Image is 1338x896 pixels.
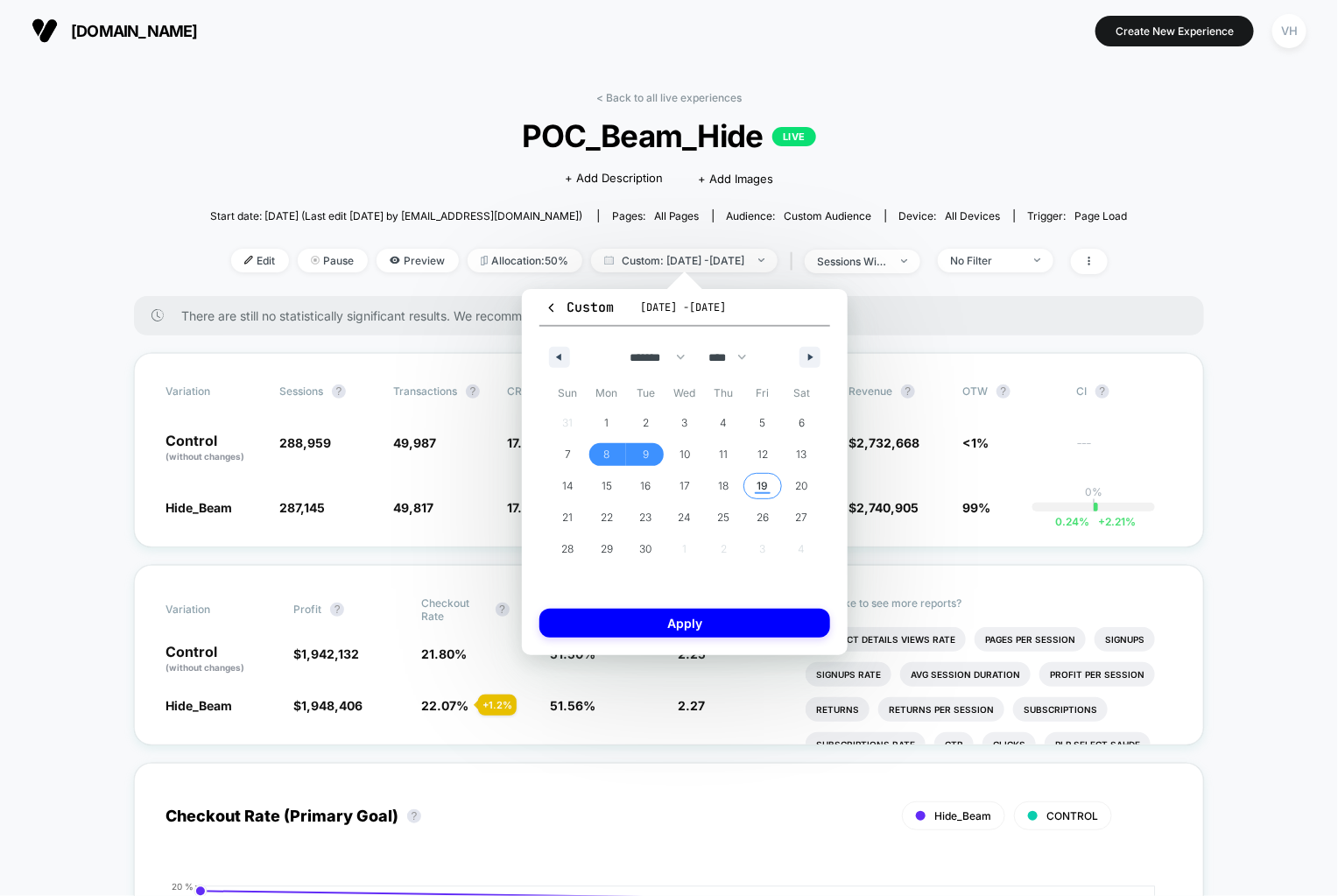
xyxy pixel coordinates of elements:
[885,209,1014,222] span: Device:
[26,17,203,45] button: [DOMAIN_NAME]
[588,470,627,502] button: 15
[743,407,783,439] button: 5
[257,117,1082,154] span: POC_Beam_Hide
[165,645,276,674] p: Control
[293,698,363,713] span: $
[975,627,1086,652] li: Pages Per Session
[1046,809,1098,822] span: CONTROL
[962,385,1059,399] span: OTW
[934,809,991,822] span: Hide_Beam
[602,470,612,502] span: 15
[165,662,244,673] span: (without changes)
[639,502,651,533] span: 23
[1076,438,1173,463] span: ---
[946,209,1001,222] span: all devices
[806,662,891,687] li: Signups Rate
[772,127,816,146] p: LIVE
[181,308,1169,323] span: There are still no statistically significant results. We recommend waiting a few more days
[786,249,805,274] span: |
[562,502,573,533] span: 21
[797,439,807,470] span: 13
[962,500,990,515] span: 99%
[407,809,421,823] button: ?
[588,439,627,470] button: 8
[1092,498,1095,511] p: |
[279,385,323,398] span: Sessions
[1076,385,1173,399] span: CI
[550,698,595,713] span: 51.56 %
[678,502,691,533] span: 24
[704,379,743,407] span: Thu
[393,435,436,450] span: 49,987
[311,256,320,265] img: end
[603,439,609,470] span: 8
[849,500,919,515] span: $
[640,300,726,314] span: [DATE] - [DATE]
[856,435,919,450] span: 2,732,668
[422,646,468,661] span: 21.80 %
[612,209,700,222] div: Pages:
[806,732,926,757] li: Subscriptions Rate
[604,407,609,439] span: 1
[806,596,1173,610] p: Would like to see more reports?
[640,470,651,502] span: 16
[601,533,613,565] span: 29
[849,385,892,398] span: Revenue
[548,439,588,470] button: 7
[165,698,232,713] span: Hide_Beam
[654,209,700,222] span: all pages
[301,646,359,661] span: 1,942,132
[244,256,253,265] img: edit
[782,502,821,533] button: 27
[901,385,915,399] button: ?
[279,500,325,515] span: 287,145
[496,603,510,617] button: ?
[796,470,808,502] span: 20
[856,500,919,515] span: 2,740,905
[539,298,830,327] button: Custom[DATE] -[DATE]
[626,470,665,502] button: 16
[165,451,244,462] span: (without changes)
[785,209,872,222] span: Custom Audience
[680,470,690,502] span: 17
[1095,627,1155,652] li: Signups
[293,603,321,616] span: Profit
[298,249,368,272] span: Pause
[591,249,778,272] span: Custom: [DATE] - [DATE]
[996,385,1011,399] button: ?
[704,439,743,470] button: 11
[721,407,728,439] span: 4
[743,439,783,470] button: 12
[757,439,768,470] span: 12
[293,646,359,661] span: $
[719,470,729,502] span: 18
[561,533,574,565] span: 28
[962,435,989,450] span: <1%
[643,407,649,439] span: 2
[1095,16,1254,46] button: Create New Experience
[680,439,690,470] span: 10
[1267,13,1312,49] button: VH
[704,502,743,533] button: 25
[165,596,262,623] span: Variation
[626,379,665,407] span: Tue
[1028,209,1128,222] div: Trigger:
[601,502,613,533] span: 22
[330,603,344,617] button: ?
[1013,697,1108,722] li: Subscriptions
[1039,662,1155,687] li: Profit Per Session
[71,22,198,40] span: [DOMAIN_NAME]
[1272,14,1306,48] div: VH
[172,881,194,892] tspan: 20 %
[548,502,588,533] button: 21
[466,385,480,399] button: ?
[165,500,232,515] span: Hide_Beam
[332,385,346,399] button: ?
[377,249,459,272] span: Preview
[548,533,588,565] button: 28
[760,407,766,439] span: 5
[704,470,743,502] button: 18
[588,407,627,439] button: 1
[422,596,487,623] span: Checkout Rate
[718,502,730,533] span: 25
